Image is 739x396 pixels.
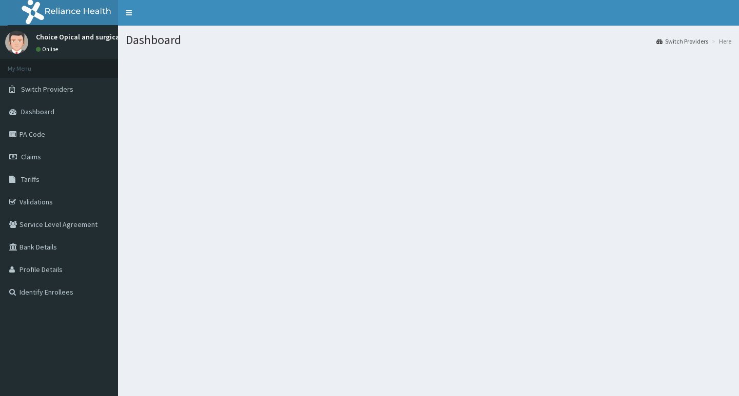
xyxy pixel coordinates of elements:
[36,33,149,40] p: Choice Opical and surgical services
[36,46,61,53] a: Online
[21,85,73,94] span: Switch Providers
[656,37,708,46] a: Switch Providers
[21,152,41,161] span: Claims
[5,31,28,54] img: User Image
[709,37,731,46] li: Here
[126,33,731,47] h1: Dashboard
[21,175,40,184] span: Tariffs
[21,107,54,116] span: Dashboard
